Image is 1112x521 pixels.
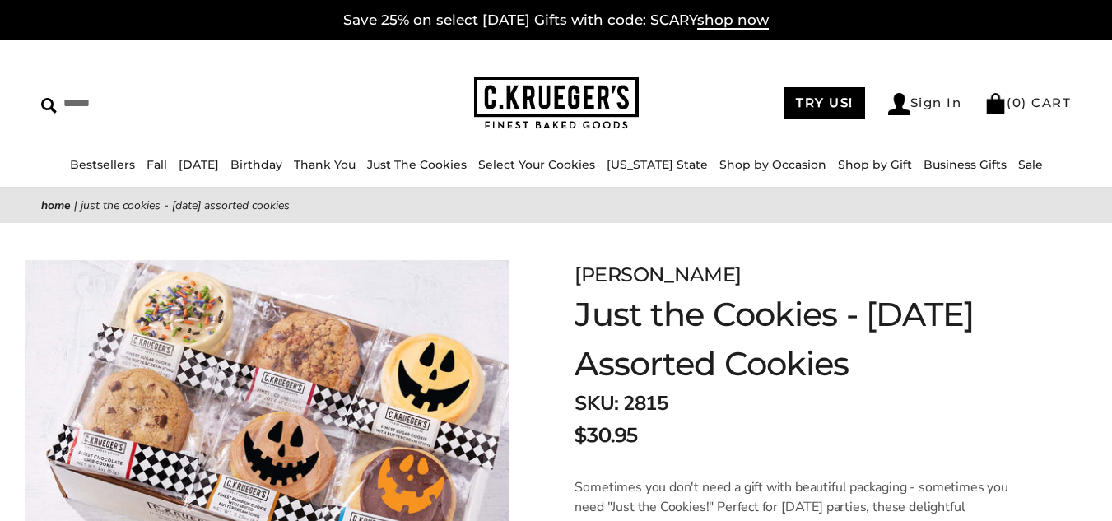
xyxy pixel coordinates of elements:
[70,157,135,172] a: Bestsellers
[41,98,57,114] img: Search
[41,196,1071,215] nav: breadcrumbs
[474,77,639,130] img: C.KRUEGER'S
[294,157,356,172] a: Thank You
[478,157,595,172] a: Select Your Cookies
[888,93,910,115] img: Account
[575,290,1030,388] h1: Just the Cookies - [DATE] Assorted Cookies
[1012,95,1022,110] span: 0
[81,198,290,213] span: Just the Cookies - [DATE] Assorted Cookies
[1018,157,1043,172] a: Sale
[575,421,637,450] span: $30.95
[623,390,668,416] span: 2815
[230,157,282,172] a: Birthday
[575,390,618,416] strong: SKU:
[719,157,826,172] a: Shop by Occasion
[838,157,912,172] a: Shop by Gift
[888,93,962,115] a: Sign In
[74,198,77,213] span: |
[575,260,1030,290] div: [PERSON_NAME]
[41,91,280,116] input: Search
[179,157,219,172] a: [DATE]
[697,12,769,30] span: shop now
[41,198,71,213] a: Home
[924,157,1007,172] a: Business Gifts
[784,87,865,119] a: TRY US!
[607,157,708,172] a: [US_STATE] State
[984,93,1007,114] img: Bag
[147,157,167,172] a: Fall
[367,157,467,172] a: Just The Cookies
[343,12,769,30] a: Save 25% on select [DATE] Gifts with code: SCARYshop now
[984,95,1071,110] a: (0) CART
